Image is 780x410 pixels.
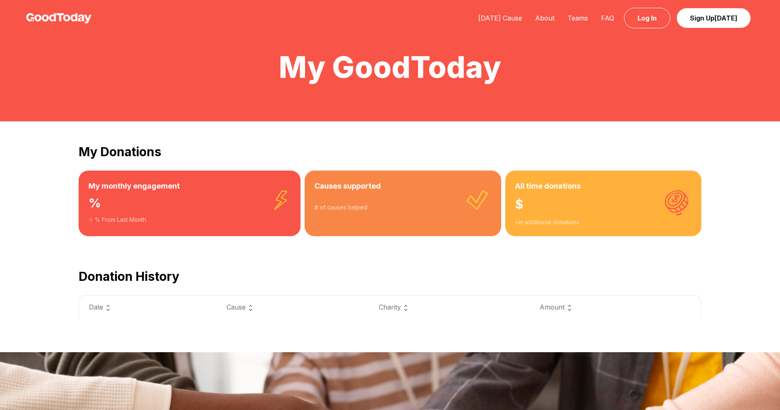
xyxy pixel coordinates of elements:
div: % [88,192,291,216]
div: Date [89,302,207,313]
h3: My monthly engagement [88,180,291,192]
h3: Causes supported [314,180,492,192]
a: Sign Up[DATE] [677,8,751,28]
a: Teams [561,14,595,22]
h2: My Donations [79,144,701,159]
a: About [529,14,561,22]
h3: All time donations [515,180,692,192]
span: [DATE] [714,14,737,22]
div: # of causes helped [314,203,492,212]
h2: Donation History [79,269,701,284]
div: Amount [540,302,691,313]
div: % From Last Month [88,216,291,224]
a: FAQ [595,14,621,22]
a: [DATE] Cause [472,14,529,22]
div: + in additional donations [515,218,692,226]
img: GoodToday [26,13,92,23]
div: $ [515,192,692,218]
div: Cause [226,302,359,313]
a: Log In [624,8,670,28]
div: Charity [379,302,520,313]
